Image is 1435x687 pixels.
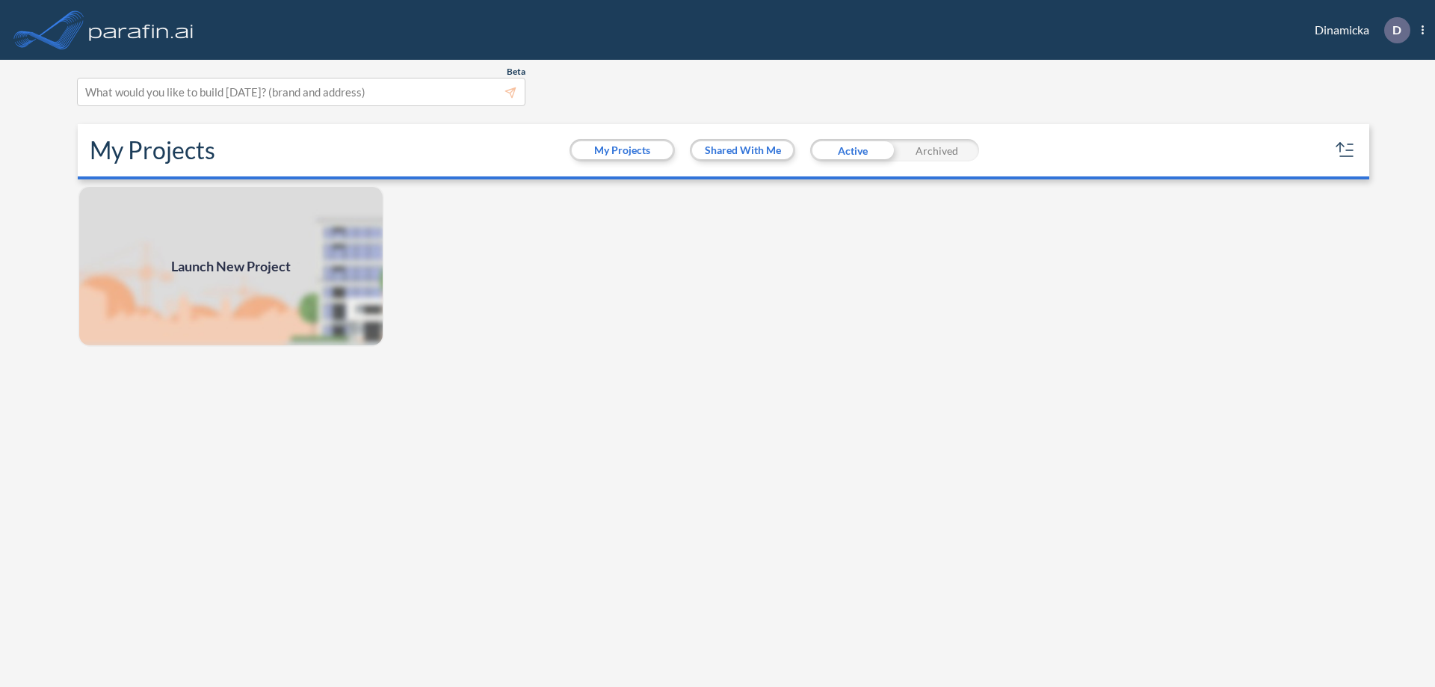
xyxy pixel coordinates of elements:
[78,185,384,347] a: Launch New Project
[171,256,291,277] span: Launch New Project
[507,66,525,78] span: Beta
[78,185,384,347] img: add
[810,139,895,161] div: Active
[86,15,197,45] img: logo
[90,136,215,164] h2: My Projects
[1292,17,1424,43] div: Dinamicka
[1333,138,1357,162] button: sort
[572,141,673,159] button: My Projects
[692,141,793,159] button: Shared With Me
[1392,23,1401,37] p: D
[895,139,979,161] div: Archived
